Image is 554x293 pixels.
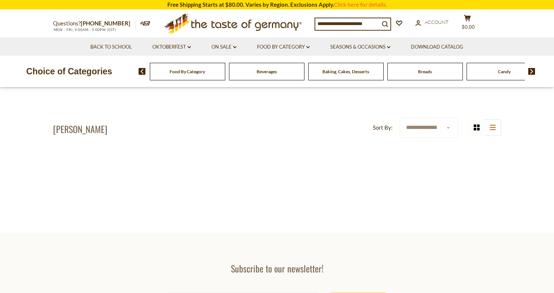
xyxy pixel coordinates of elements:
a: Seasons & Occasions [330,43,390,51]
span: $0.00 [462,24,475,30]
a: Download Catalog [411,43,463,51]
p: Questions? [53,19,136,28]
a: Food By Category [170,69,205,74]
button: $0.00 [456,15,479,33]
a: Baking, Cakes, Desserts [322,69,369,74]
label: Sort By: [373,123,393,132]
a: Account [415,18,449,27]
a: Back to School [90,43,132,51]
a: Food By Category [257,43,310,51]
span: Account [425,19,449,25]
h1: [PERSON_NAME] [53,123,107,135]
span: MON - FRI, 9:00AM - 5:00PM (EST) [53,28,117,32]
a: On Sale [211,43,236,51]
a: Oktoberfest [152,43,191,51]
a: Beverages [257,69,277,74]
img: previous arrow [139,68,146,75]
a: [PHONE_NUMBER] [81,20,130,27]
h3: Subscribe to our newsletter! [168,263,387,274]
a: Click here for details. [334,1,387,8]
img: next arrow [528,68,535,75]
a: Breads [418,69,432,74]
a: Candy [498,69,511,74]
